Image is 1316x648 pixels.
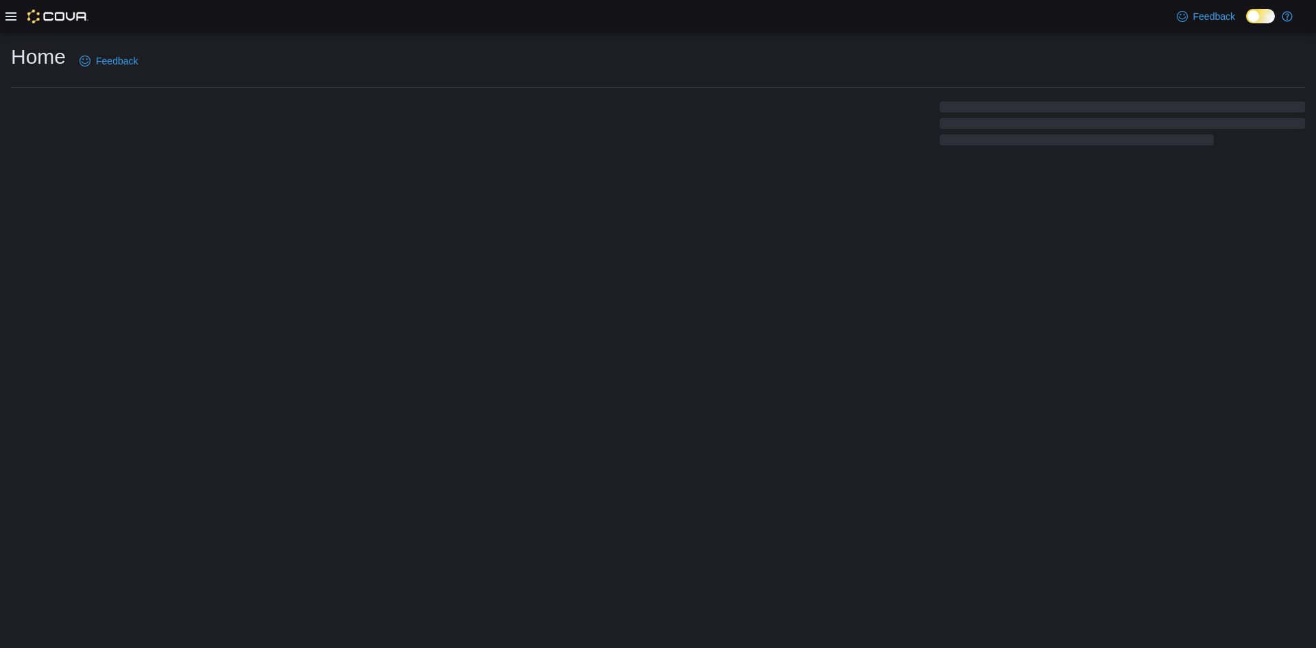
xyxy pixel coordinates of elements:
a: Feedback [74,47,143,75]
a: Feedback [1171,3,1241,30]
span: Loading [940,104,1305,148]
span: Feedback [1193,10,1235,23]
h1: Home [11,43,66,71]
input: Dark Mode [1246,9,1275,23]
span: Feedback [96,54,138,68]
span: Dark Mode [1246,23,1247,24]
img: Cova [27,10,88,23]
